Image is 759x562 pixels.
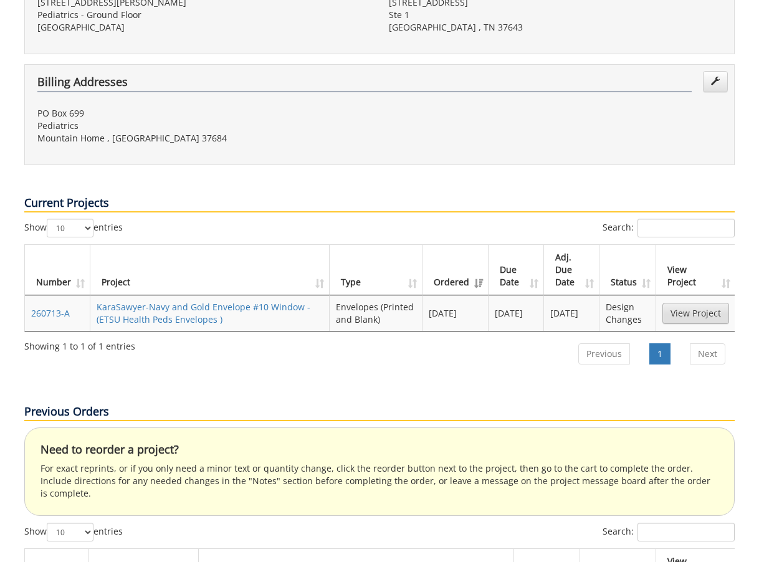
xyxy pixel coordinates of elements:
td: Envelopes (Printed and Blank) [330,295,422,331]
td: Design Changes [599,295,656,331]
a: Previous [578,343,630,364]
p: Mountain Home , [GEOGRAPHIC_DATA] 37684 [37,132,370,145]
td: [DATE] [422,295,489,331]
th: Number: activate to sort column ascending [25,245,90,295]
label: Search: [603,219,735,237]
th: Project: activate to sort column ascending [90,245,330,295]
td: [DATE] [489,295,544,331]
p: For exact reprints, or if you only need a minor text or quantity change, click the reorder button... [41,462,718,500]
th: Status: activate to sort column ascending [599,245,656,295]
select: Showentries [47,523,93,541]
p: Ste 1 [389,9,722,21]
p: [GEOGRAPHIC_DATA] , TN 37643 [389,21,722,34]
a: 260713-A [31,307,70,319]
p: Pediatrics - Ground Floor [37,9,370,21]
select: Showentries [47,219,93,237]
a: KaraSawyer-Navy and Gold Envelope #10 Window - (ETSU Health Peds Envelopes ) [97,301,310,325]
label: Show entries [24,523,123,541]
input: Search: [637,523,735,541]
td: [DATE] [544,295,599,331]
th: Due Date: activate to sort column ascending [489,245,544,295]
th: View Project: activate to sort column ascending [656,245,735,295]
h4: Billing Addresses [37,76,692,92]
th: Type: activate to sort column ascending [330,245,422,295]
a: Next [690,343,725,364]
h4: Need to reorder a project? [41,444,718,456]
p: [GEOGRAPHIC_DATA] [37,21,370,34]
label: Show entries [24,219,123,237]
a: Edit Addresses [703,71,728,92]
p: Pediatrics [37,120,370,132]
label: Search: [603,523,735,541]
th: Adj. Due Date: activate to sort column ascending [544,245,599,295]
input: Search: [637,219,735,237]
p: Current Projects [24,195,735,212]
a: View Project [662,303,729,324]
p: PO Box 699 [37,107,370,120]
div: Showing 1 to 1 of 1 entries [24,335,135,353]
th: Ordered: activate to sort column ascending [422,245,489,295]
p: Previous Orders [24,404,735,421]
a: 1 [649,343,671,364]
